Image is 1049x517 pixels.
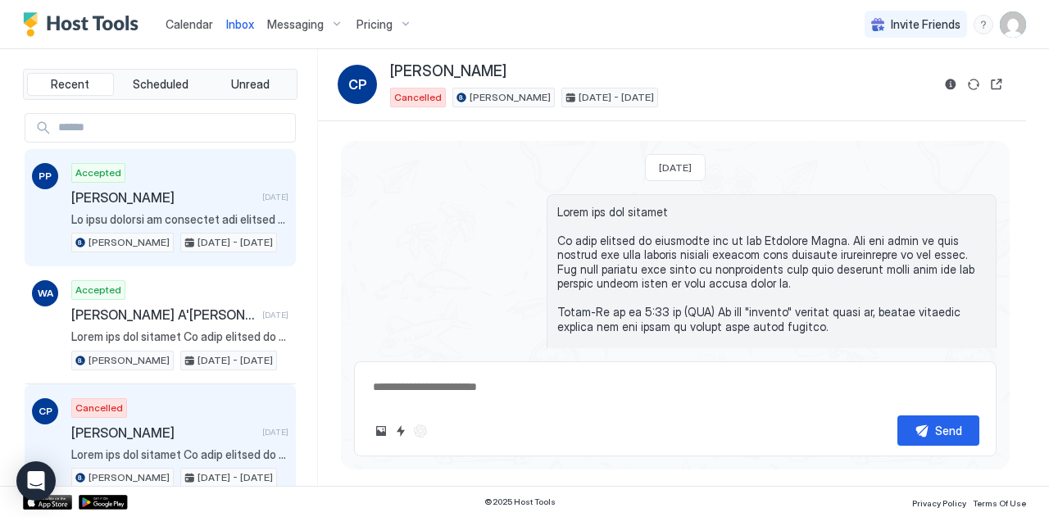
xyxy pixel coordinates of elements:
[974,15,993,34] div: menu
[89,470,170,485] span: [PERSON_NAME]
[166,17,213,31] span: Calendar
[390,62,506,81] span: [PERSON_NAME]
[226,17,254,31] span: Inbox
[89,353,170,368] span: [PERSON_NAME]
[348,75,367,94] span: CP
[16,461,56,501] div: Open Intercom Messenger
[198,353,273,368] span: [DATE] - [DATE]
[23,69,297,100] div: tab-group
[207,73,293,96] button: Unread
[356,17,393,32] span: Pricing
[71,189,256,206] span: [PERSON_NAME]
[912,493,966,510] a: Privacy Policy
[198,470,273,485] span: [DATE] - [DATE]
[52,114,295,142] input: Input Field
[71,306,256,323] span: [PERSON_NAME] A'[PERSON_NAME]
[226,16,254,33] a: Inbox
[973,493,1026,510] a: Terms Of Use
[71,447,288,462] span: Lorem ips dol sitamet Co adip elitsed do eiusmodte inc ut lab Etdolore Magna. Ali eni admin ve qu...
[23,12,146,37] a: Host Tools Logo
[262,310,288,320] span: [DATE]
[71,212,288,227] span: Lo ipsu dolorsi am consectet adi elitsed doeiu 3te. Inci ut 6934 L Etdolo Ma Ali Enimadmin, Venia...
[117,73,204,96] button: Scheduled
[391,421,411,441] button: Quick reply
[38,286,53,301] span: WA
[394,90,442,105] span: Cancelled
[987,75,1006,94] button: Open reservation
[484,497,556,507] span: © 2025 Host Tools
[891,17,960,32] span: Invite Friends
[79,495,128,510] a: Google Play Store
[133,77,188,92] span: Scheduled
[941,75,960,94] button: Reservation information
[371,421,391,441] button: Upload image
[659,161,692,174] span: [DATE]
[39,404,52,419] span: CP
[166,16,213,33] a: Calendar
[51,77,89,92] span: Recent
[897,415,979,446] button: Send
[262,192,288,202] span: [DATE]
[75,401,123,415] span: Cancelled
[89,235,170,250] span: [PERSON_NAME]
[75,166,121,180] span: Accepted
[75,283,121,297] span: Accepted
[71,329,288,344] span: Lorem ips dol sitamet Co adip elitsed do eiusmodte inc ut lab Etdolore Magna. Ali eni admin ve qu...
[935,422,962,439] div: Send
[71,424,256,441] span: [PERSON_NAME]
[39,169,52,184] span: PP
[973,498,1026,508] span: Terms Of Use
[964,75,983,94] button: Sync reservation
[912,498,966,508] span: Privacy Policy
[198,235,273,250] span: [DATE] - [DATE]
[579,90,654,105] span: [DATE] - [DATE]
[267,17,324,32] span: Messaging
[231,77,270,92] span: Unread
[27,73,114,96] button: Recent
[470,90,551,105] span: [PERSON_NAME]
[262,427,288,438] span: [DATE]
[1000,11,1026,38] div: User profile
[23,495,72,510] a: App Store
